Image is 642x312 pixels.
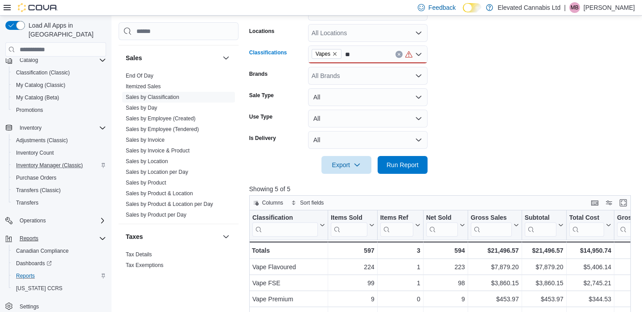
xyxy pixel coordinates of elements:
button: Sales [221,53,231,63]
div: 1 [380,262,420,272]
a: Sales by Product [126,180,166,186]
button: Purchase Orders [9,172,110,184]
span: Sales by Classification [126,94,179,101]
span: Sales by Product & Location per Day [126,201,213,208]
a: Promotions [12,105,47,115]
span: Reports [16,233,106,244]
div: Total Cost [569,214,604,237]
button: Columns [250,197,287,208]
label: Sale Type [249,92,274,99]
div: Gross Sales [471,214,512,222]
span: Catalog [20,57,38,64]
div: $344.53 [569,294,611,304]
a: End Of Day [126,73,153,79]
input: Dark Mode [463,3,481,12]
a: Settings [16,301,42,312]
span: Vapes [312,49,342,59]
a: Transfers (Classic) [12,185,64,196]
span: Purchase Orders [16,174,57,181]
a: Itemized Sales [126,83,161,90]
a: Dashboards [12,258,55,269]
button: Inventory [2,122,110,134]
div: Subtotal [524,214,556,222]
div: $453.97 [471,294,519,304]
div: Items Ref [380,214,413,237]
button: Taxes [221,231,231,242]
div: $453.97 [524,294,563,304]
a: Dashboards [9,257,110,270]
span: Feedback [428,3,456,12]
span: Adjustments (Classic) [16,137,68,144]
button: Enter fullscreen [618,197,629,208]
button: Gross Sales [471,214,519,237]
div: 98 [426,278,465,288]
div: 0 [380,294,420,304]
div: Items Sold [331,214,367,237]
span: Sales by Employee (Tendered) [126,126,199,133]
button: Transfers [9,197,110,209]
span: Tax Exemptions [126,262,164,269]
a: Sales by Invoice [126,137,165,143]
span: Transfers (Classic) [12,185,106,196]
button: All [308,110,428,127]
button: Open list of options [415,29,422,37]
span: Load All Apps in [GEOGRAPHIC_DATA] [25,21,106,39]
a: Sales by Product & Location per Day [126,201,213,207]
span: Settings [20,303,39,310]
span: Operations [20,217,46,224]
label: Locations [249,28,275,35]
span: Washington CCRS [12,283,106,294]
span: My Catalog (Beta) [16,94,59,101]
button: Classification (Classic) [9,66,110,79]
span: Export [327,156,366,174]
div: $7,879.20 [524,262,563,272]
span: Inventory [16,123,106,133]
a: My Catalog (Beta) [12,92,63,103]
button: Reports [9,270,110,282]
span: Vapes [316,49,330,58]
div: 9 [331,294,374,304]
span: Inventory Count [12,148,106,158]
a: Tax Details [126,251,152,258]
span: Classification (Classic) [16,69,70,76]
div: 3 [380,245,420,256]
span: Purchase Orders [12,172,106,183]
p: Elevated Cannabis Ltd [498,2,560,13]
button: Keyboard shortcuts [589,197,600,208]
p: [PERSON_NAME] [584,2,635,13]
span: Run Report [387,160,419,169]
div: 224 [331,262,374,272]
a: Purchase Orders [12,172,60,183]
button: Sort fields [288,197,327,208]
h3: Taxes [126,232,143,241]
div: $2,745.21 [569,278,611,288]
span: Settings [16,301,106,312]
span: MB [571,2,579,13]
button: Clear input [395,51,403,58]
span: Inventory [20,124,41,131]
div: Taxes [119,249,239,274]
button: Subtotal [524,214,563,237]
span: Sales by Location per Day [126,168,188,176]
button: Sales [126,53,219,62]
button: Run Report [378,156,428,174]
span: My Catalog (Beta) [12,92,106,103]
span: Sales by Product per Day [126,211,186,218]
a: Sales by Location [126,158,168,164]
a: Reports [12,271,38,281]
div: $3,860.15 [471,278,519,288]
button: Inventory Count [9,147,110,159]
div: $3,860.15 [524,278,563,288]
span: Operations [16,215,106,226]
span: Sales by Invoice & Product [126,147,189,154]
button: Items Sold [331,214,374,237]
a: Sales by Day [126,105,157,111]
div: 597 [331,245,374,256]
p: Showing 5 of 5 [249,185,635,193]
a: Transfers [12,197,42,208]
span: Sales by Product [126,179,166,186]
span: Transfers (Classic) [16,187,61,194]
button: Remove Vapes from selection in this group [332,51,337,57]
span: Sales by Product & Location [126,190,193,197]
